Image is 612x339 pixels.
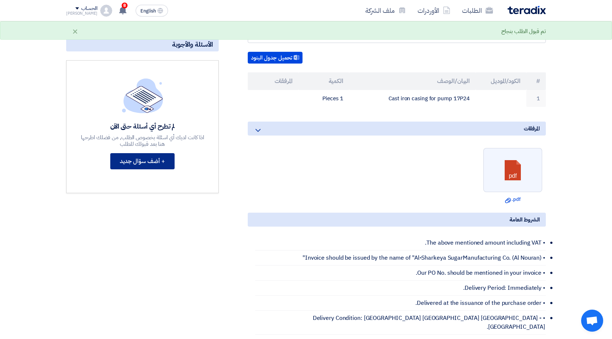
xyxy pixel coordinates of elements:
span: English [140,8,156,14]
div: الحساب [81,6,97,12]
a: ملف الشركة [359,2,412,19]
img: empty_state_list.svg [122,78,163,113]
a: الطلبات [456,2,499,19]
td: 1 Pieces [298,90,349,107]
th: الكمية [298,72,349,90]
div: دردشة مفتوحة [581,310,603,332]
span: الأسئلة والأجوبة [172,40,213,48]
li: • The above mentioned amount including VAT. [255,235,546,250]
td: 1 [526,90,546,107]
img: Teradix logo [508,6,546,14]
div: × [72,27,78,36]
a: الأوردرات [412,2,456,19]
li: • Delivered at the issuance of the purchase order. [255,296,546,311]
div: [PERSON_NAME] [66,11,97,15]
span: 8 [122,3,128,8]
img: profile_test.png [100,5,112,17]
button: English [136,5,168,17]
li: • Invoice should be issued by the name of "Al-Sharkeya SugarManufacturing Co. (Al Nouran)" [255,250,546,266]
button: + أضف سؤال جديد [110,153,175,169]
li: • Delivery Condition: [GEOGRAPHIC_DATA] [GEOGRAPHIC_DATA] [GEOGRAPHIC_DATA] - [GEOGRAPHIC_DATA]. [255,311,546,335]
li: • Our PO No. should be mentioned in your invoice. [255,266,546,281]
span: الشروط العامة [509,216,540,224]
div: لم تطرح أي أسئلة حتى الآن [80,122,205,130]
li: • Delivery Period: Immediately. [255,281,546,296]
td: Cast iron casing for pump 17P24 [349,90,476,107]
div: تم قبول الطلب بنجاح [501,27,546,36]
a: .pdf [486,196,540,203]
th: المرفقات [248,72,298,90]
th: البيان/الوصف [349,72,476,90]
span: المرفقات [524,125,540,133]
th: الكود/الموديل [476,72,526,90]
th: # [526,72,546,90]
div: اذا كانت لديك أي اسئلة بخصوص الطلب, من فضلك اطرحها هنا بعد قبولك للطلب [80,134,205,147]
button: تحميل جدول البنود [248,52,303,64]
